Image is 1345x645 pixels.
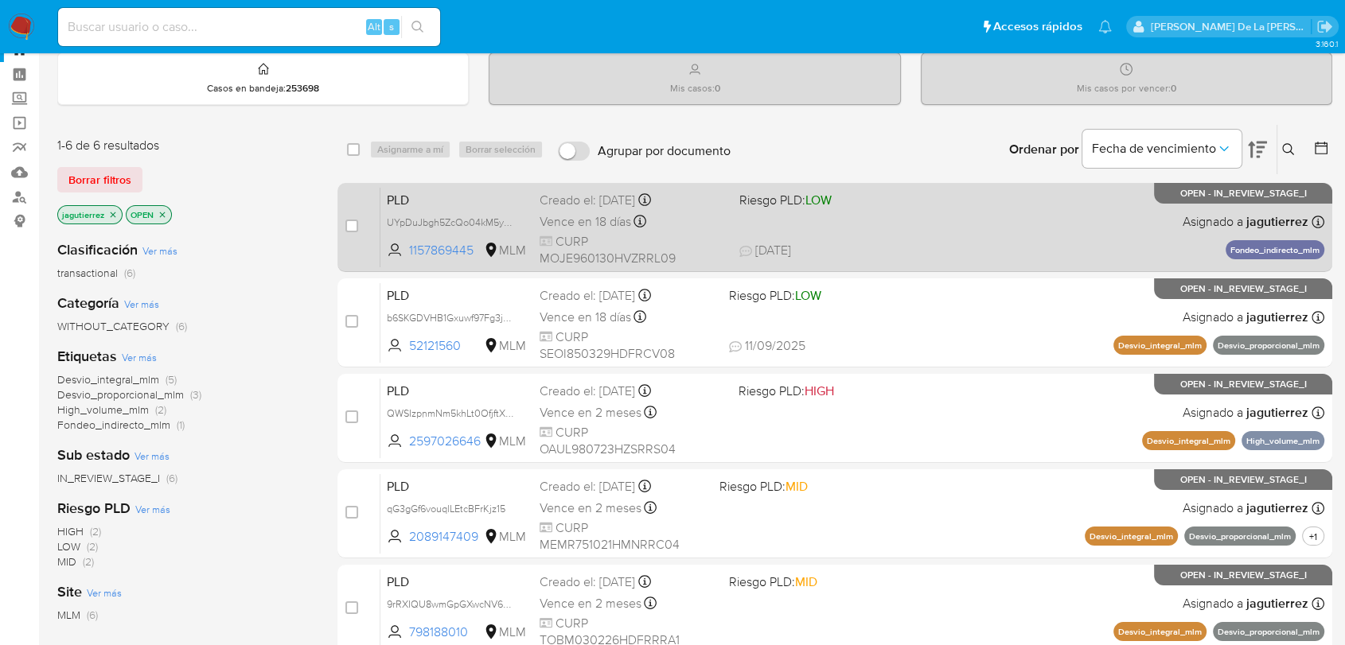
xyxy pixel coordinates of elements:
p: javier.gutierrez@mercadolibre.com.mx [1151,19,1312,34]
span: s [389,19,394,34]
a: Salir [1316,18,1333,35]
span: 3.160.1 [1315,37,1337,50]
a: Notificaciones [1098,20,1112,33]
span: Accesos rápidos [993,18,1082,35]
button: search-icon [401,16,434,38]
span: Alt [368,19,380,34]
input: Buscar usuario o caso... [58,17,440,37]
